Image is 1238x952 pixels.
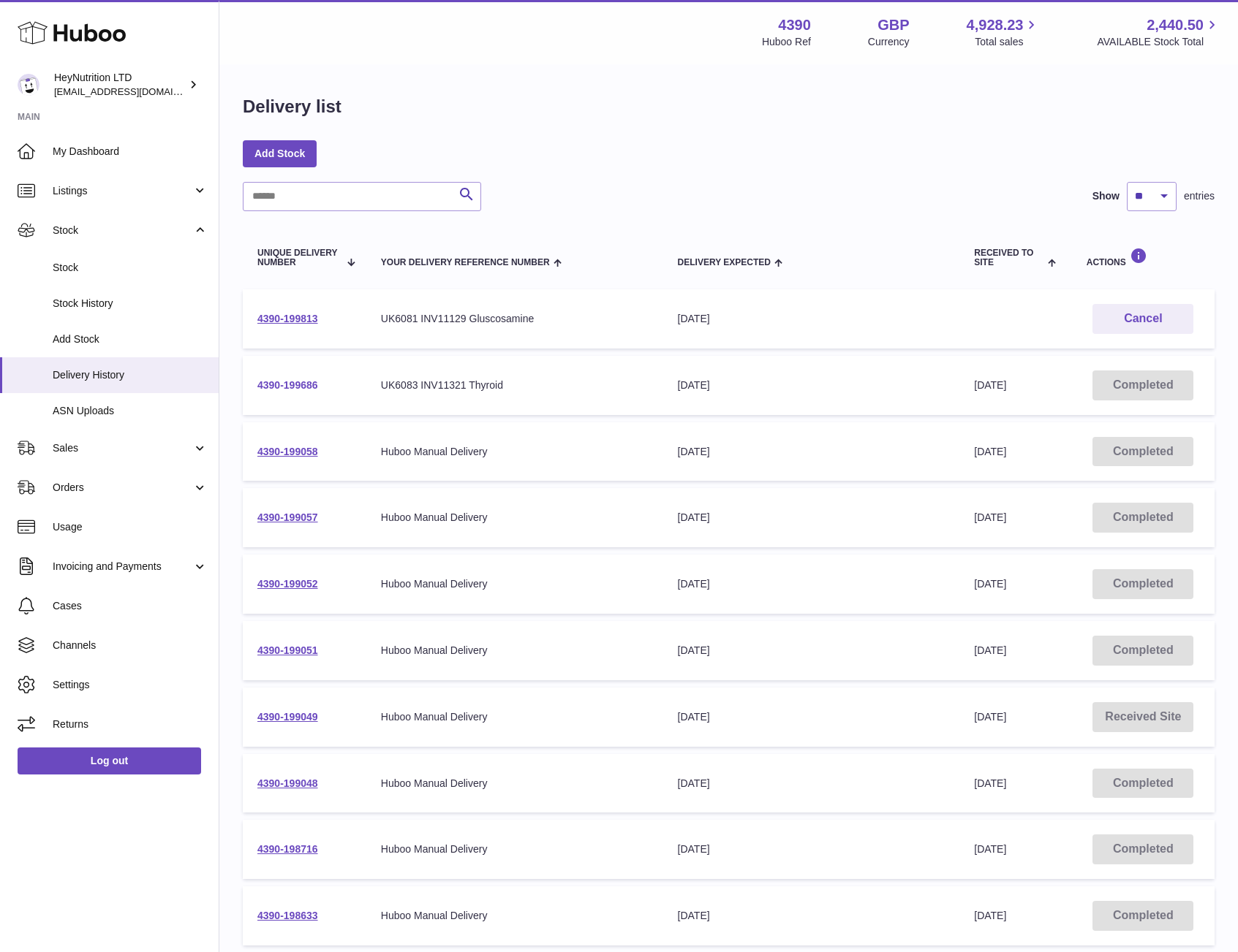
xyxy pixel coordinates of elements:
span: Cases [53,599,208,613]
span: [DATE] [974,711,1006,723]
a: 4390-199051 [257,644,318,656]
span: Settings [53,678,208,692]
div: Huboo Manual Delivery [381,644,649,658]
div: [DATE] [678,577,946,591]
div: HeyNutrition LTD [54,71,186,99]
div: [DATE] [678,644,946,658]
div: Currency [868,35,910,49]
div: Huboo Manual Delivery [381,577,649,591]
img: info@heynutrition.com [18,74,39,96]
span: Unique Delivery Number [257,248,339,267]
div: [DATE] [678,312,946,326]
div: Huboo Manual Delivery [381,511,649,525]
div: Huboo Manual Delivery [381,909,649,923]
span: Your Delivery Reference Number [381,258,550,267]
div: [DATE] [678,777,946,791]
div: Huboo Manual Delivery [381,777,649,791]
span: Delivery History [53,368,208,382]
a: 4390-199052 [257,578,318,590]
span: [DATE] [974,379,1006,391]
strong: GBP [877,15,909,35]
div: Actions [1087,248,1200,267]
label: Show [1092,189,1120,203]
a: 4390-198716 [257,843,318,855]
h1: Delivery list [243,95,341,118]
span: Listings [53,184,192,198]
span: Returns [53,717,208,731]
span: Sales [53,441,192,455]
div: Huboo Manual Delivery [381,710,649,724]
div: Huboo Manual Delivery [381,445,649,459]
span: [DATE] [974,511,1006,523]
span: Stock [53,224,192,237]
strong: 4390 [778,15,811,35]
span: [DATE] [974,910,1006,921]
span: 2,440.50 [1147,15,1204,35]
a: 4390-199057 [257,511,318,523]
div: [DATE] [678,842,946,856]
a: 4390-199058 [257,446,318,457]
a: Log out [18,747,201,774]
a: 2,440.50 AVAILABLE Stock Total [1097,15,1220,49]
span: [EMAIL_ADDRESS][DOMAIN_NAME] [54,85,215,97]
a: 4390-199813 [257,313,318,324]
span: AVAILABLE Stock Total [1097,35,1220,49]
span: 4,928.23 [967,15,1024,35]
span: ASN Uploads [53,404,208,418]
span: Stock History [53,297,208,311]
a: 4390-198633 [257,910,318,921]
span: My Dashboard [53,145,208,159]
div: [DATE] [678,909,946,923]
span: [DATE] [974,644,1006,656]
span: Usage [53,520,208,534]
span: [DATE] [974,777,1006,789]
span: Received to Site [974,248,1044,267]
button: Cancel [1092,304,1193,334]
div: [DATE] [678,378,946,392]
div: [DATE] [678,511,946,525]
div: [DATE] [678,445,946,459]
a: Add Stock [243,140,317,167]
div: UK6083 INV11321 Thyroid [381,378,649,392]
span: Orders [53,481,192,495]
span: [DATE] [974,578,1006,590]
span: Add Stock [53,332,208,346]
span: Delivery Expected [678,258,771,267]
span: Channels [53,639,208,652]
div: [DATE] [678,710,946,724]
span: [DATE] [974,843,1006,855]
a: 4390-199048 [257,777,318,789]
div: Huboo Ref [762,35,811,49]
span: Invoicing and Payments [53,560,192,574]
span: [DATE] [974,446,1006,457]
span: Total sales [975,35,1040,49]
div: Huboo Manual Delivery [381,842,649,856]
a: 4390-199049 [257,711,318,723]
a: 4,928.23 Total sales [967,15,1041,49]
a: 4390-199686 [257,379,318,391]
span: entries [1184,189,1215,203]
span: Stock [53,261,208,275]
div: UK6081 INV11129 Gluscosamine [381,312,649,326]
